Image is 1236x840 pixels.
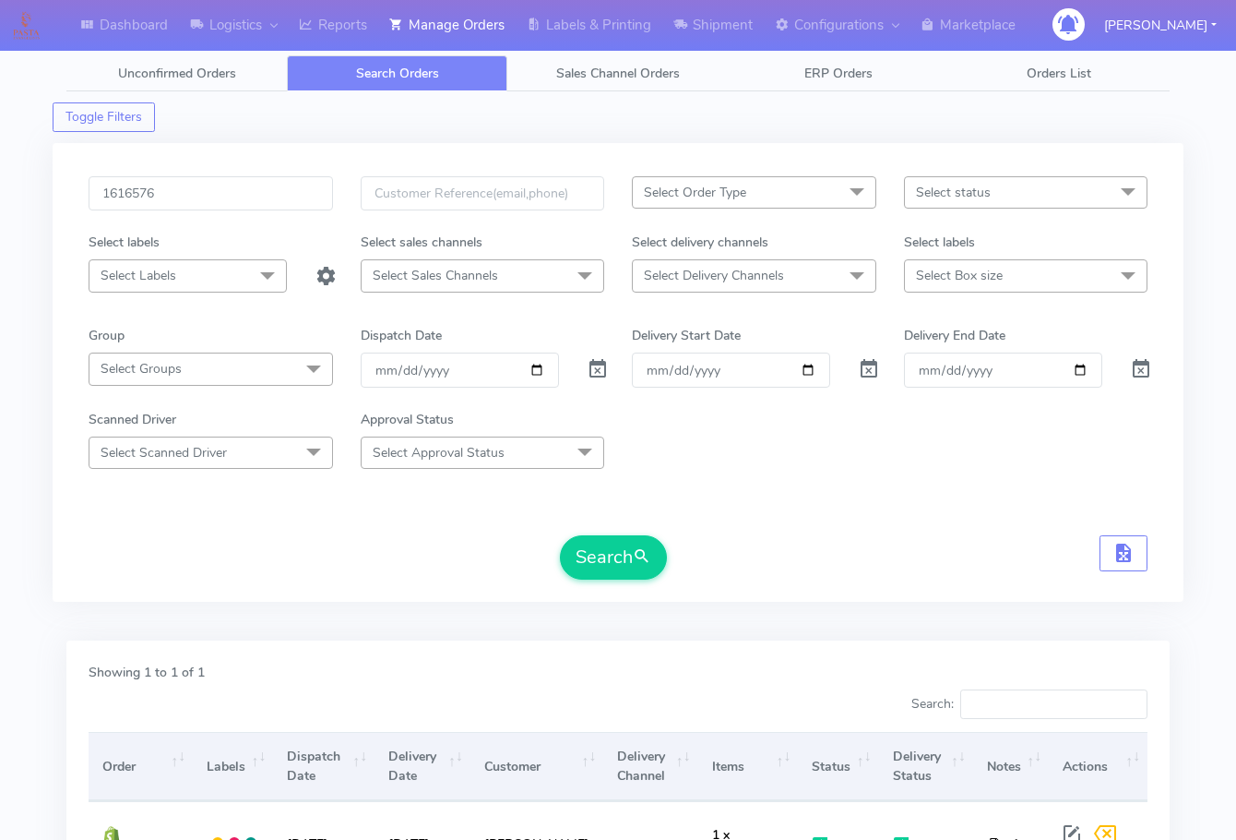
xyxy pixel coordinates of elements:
[1090,6,1230,44] button: [PERSON_NAME]
[560,535,667,580] button: Search
[89,176,333,210] input: Order Id
[373,444,505,462] span: Select Approval Status
[960,690,1147,719] input: Search:
[973,732,1049,801] th: Notes: activate to sort column ascending
[356,65,439,82] span: Search Orders
[361,233,482,252] label: Select sales channels
[89,410,176,429] label: Scanned Driver
[89,732,193,801] th: Order: activate to sort column ascending
[89,663,205,682] label: Showing 1 to 1 of 1
[89,326,125,345] label: Group
[878,732,972,801] th: Delivery Status: activate to sort column ascending
[101,267,176,284] span: Select Labels
[53,102,155,132] button: Toggle Filters
[374,732,470,801] th: Delivery Date: activate to sort column ascending
[118,65,236,82] span: Unconfirmed Orders
[470,732,603,801] th: Customer: activate to sort column ascending
[916,267,1003,284] span: Select Box size
[361,176,605,210] input: Customer Reference(email,phone)
[66,55,1170,91] ul: Tabs
[804,65,873,82] span: ERP Orders
[916,184,991,201] span: Select status
[698,732,799,801] th: Items: activate to sort column ascending
[632,326,741,345] label: Delivery Start Date
[273,732,374,801] th: Dispatch Date: activate to sort column ascending
[911,690,1147,719] label: Search:
[373,267,498,284] span: Select Sales Channels
[361,410,454,429] label: Approval Status
[101,360,182,378] span: Select Groups
[361,326,442,345] label: Dispatch Date
[904,233,975,252] label: Select labels
[644,184,746,201] span: Select Order Type
[904,326,1005,345] label: Delivery End Date
[644,267,784,284] span: Select Delivery Channels
[603,732,697,801] th: Delivery Channel: activate to sort column ascending
[193,732,273,801] th: Labels: activate to sort column ascending
[101,444,227,462] span: Select Scanned Driver
[89,233,160,252] label: Select labels
[798,732,878,801] th: Status: activate to sort column ascending
[556,65,680,82] span: Sales Channel Orders
[1027,65,1091,82] span: Orders List
[1049,732,1147,801] th: Actions: activate to sort column ascending
[632,233,768,252] label: Select delivery channels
